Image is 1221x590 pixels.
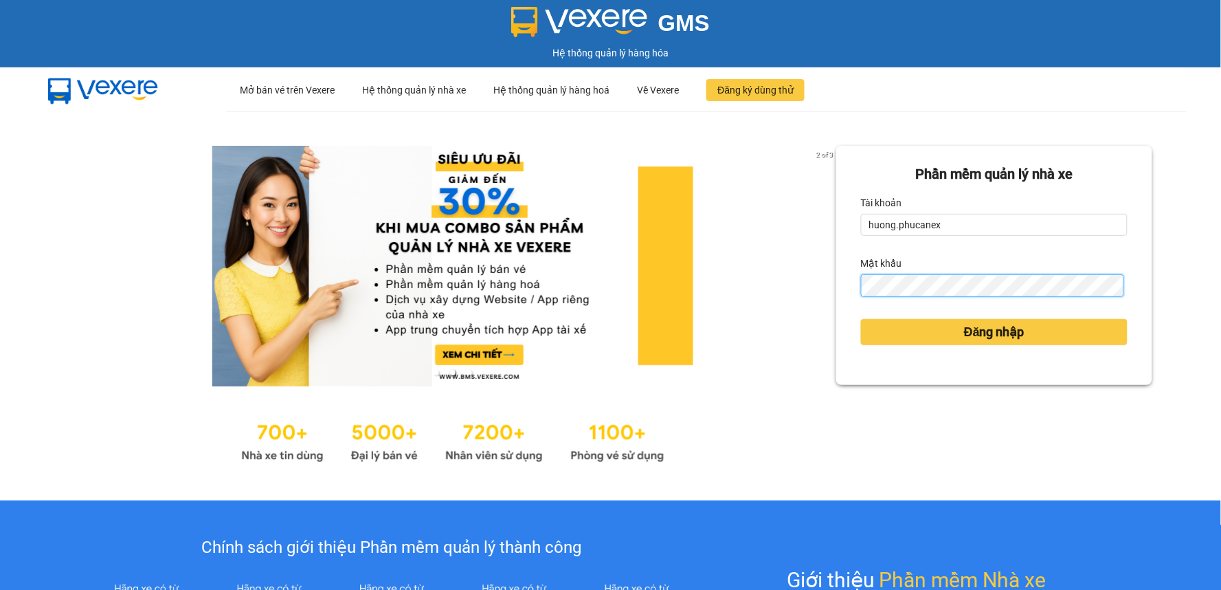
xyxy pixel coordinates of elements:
span: GMS [658,10,710,36]
div: Phần mềm quản lý nhà xe [861,164,1128,185]
p: 2 of 3 [812,146,836,164]
li: slide item 2 [450,370,456,375]
div: Chính sách giới thiệu Phần mềm quản lý thành công [85,535,697,561]
label: Mật khẩu [861,252,902,274]
button: Đăng nhập [861,319,1128,345]
img: mbUUG5Q.png [34,67,172,113]
li: slide item 1 [434,370,439,375]
div: Hệ thống quản lý nhà xe [362,68,466,112]
img: Statistics.png [241,414,664,466]
div: Hệ thống quản lý hàng hoá [493,68,609,112]
li: slide item 3 [467,370,472,375]
img: logo 2 [511,7,647,37]
div: Mở bán vé trên Vexere [240,68,335,112]
button: Đăng ký dùng thử [706,79,805,101]
label: Tài khoản [861,192,902,214]
span: Đăng ký dùng thử [717,83,794,98]
input: Tài khoản [861,214,1128,236]
span: Đăng nhập [964,323,1024,342]
button: previous slide / item [69,146,88,386]
a: GMS [511,21,710,32]
div: Về Vexere [637,68,679,112]
button: next slide / item [817,146,836,386]
div: Hệ thống quản lý hàng hóa [3,45,1218,61]
input: Mật khẩu [861,274,1124,296]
